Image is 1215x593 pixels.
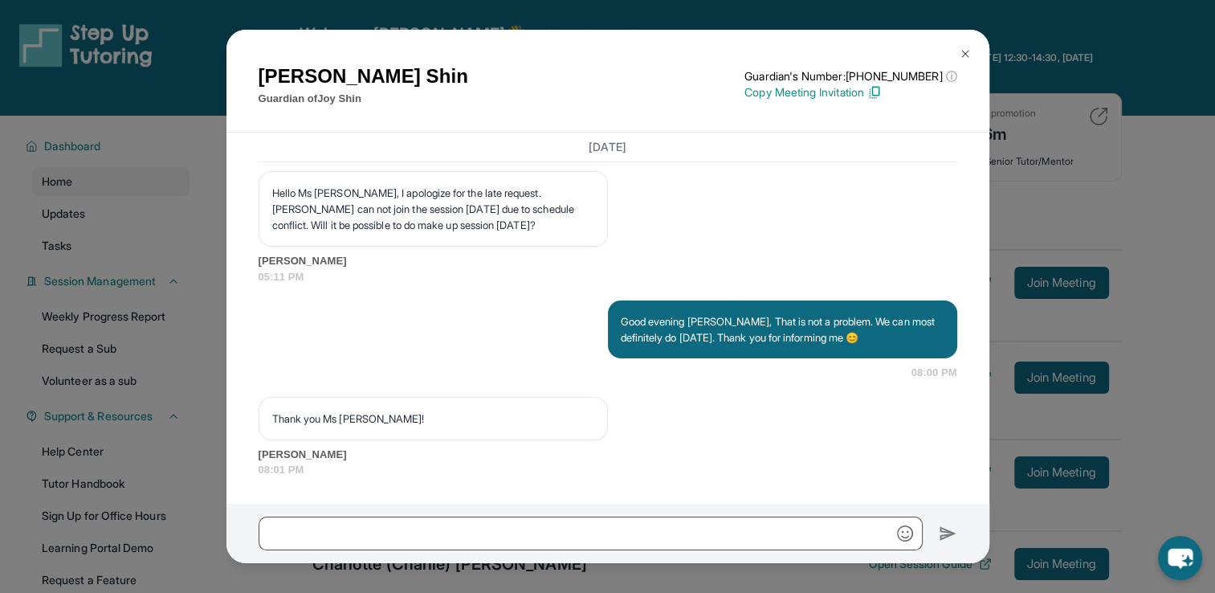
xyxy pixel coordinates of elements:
h1: [PERSON_NAME] Shin [259,62,468,91]
p: Good evening [PERSON_NAME], That is not a problem. We can most definitely do [DATE]. Thank you fo... [621,313,944,346]
img: Emoji [897,526,913,542]
span: [PERSON_NAME] [259,447,957,463]
span: 08:01 PM [259,462,957,478]
span: [PERSON_NAME] [259,253,957,269]
p: Guardian's Number: [PHONE_NUMBER] [744,68,956,84]
img: Close Icon [959,47,972,60]
button: chat-button [1158,536,1202,580]
span: 05:11 PM [259,269,957,285]
p: Hello Ms [PERSON_NAME], I apologize for the late request. [PERSON_NAME] can not join the session ... [272,185,594,233]
p: Copy Meeting Invitation [744,84,956,100]
img: Send icon [939,524,957,543]
p: Guardian of Joy Shin [259,91,468,107]
p: Thank you Ms [PERSON_NAME]! [272,411,594,427]
img: Copy Icon [867,85,882,100]
h3: [DATE] [259,139,957,155]
span: ⓘ [945,68,956,84]
span: 08:00 PM [911,365,957,381]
